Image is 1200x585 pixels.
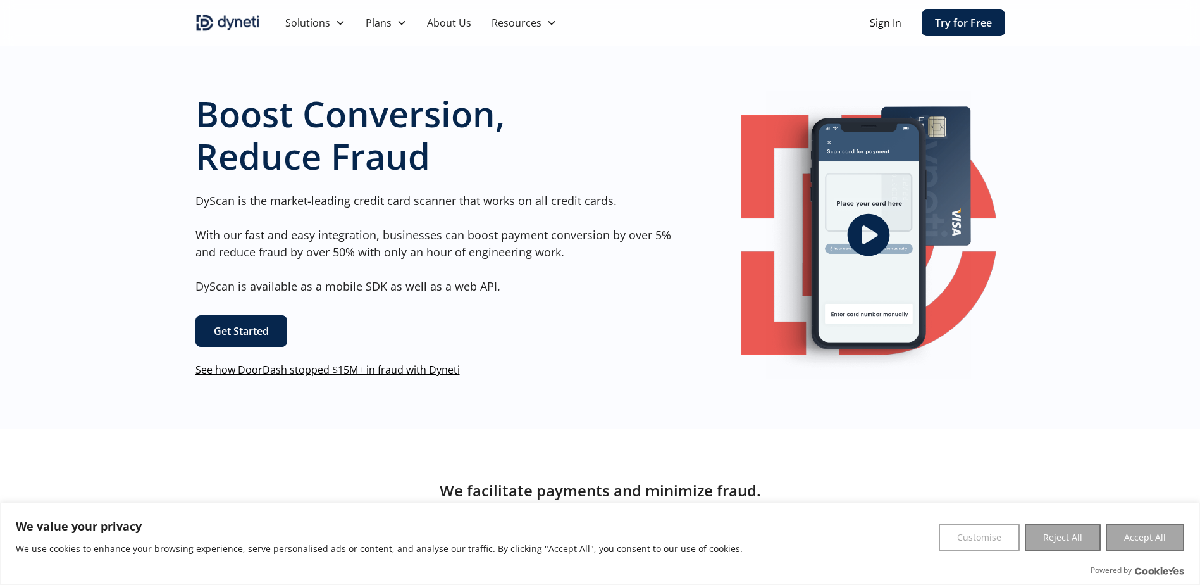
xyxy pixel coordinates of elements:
[356,10,417,35] div: Plans
[195,480,1005,522] h2: We facilitate payments and minimize fraud. As you can imagine, not all our champions can reveal t...
[1135,567,1184,575] a: Visit CookieYes website
[195,315,287,347] a: Get Started
[275,10,356,35] div: Solutions
[1025,524,1101,551] button: Reject All
[195,13,260,33] a: home
[922,9,1005,36] a: Try for Free
[195,192,681,295] p: DyScan is the market-leading credit card scanner that works on all credit cards. With our fast an...
[195,13,260,33] img: Dyneti indigo logo
[16,541,743,557] p: We use cookies to enhance your browsing experience, serve personalised ads or content, and analys...
[195,92,681,177] h1: Boost Conversion, Reduce Fraud
[732,91,1005,379] a: open lightbox
[195,363,460,377] a: See how DoorDash stopped $15M+ in fraud with Dyneti
[366,15,392,30] div: Plans
[939,524,1020,551] button: Customise
[285,15,330,30] div: Solutions
[1091,564,1184,577] div: Powered by
[492,15,541,30] div: Resources
[1106,524,1184,551] button: Accept All
[16,519,743,534] p: We value your privacy
[766,91,971,379] img: Image of a mobile Dyneti UI scanning a credit card
[870,15,901,30] a: Sign In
